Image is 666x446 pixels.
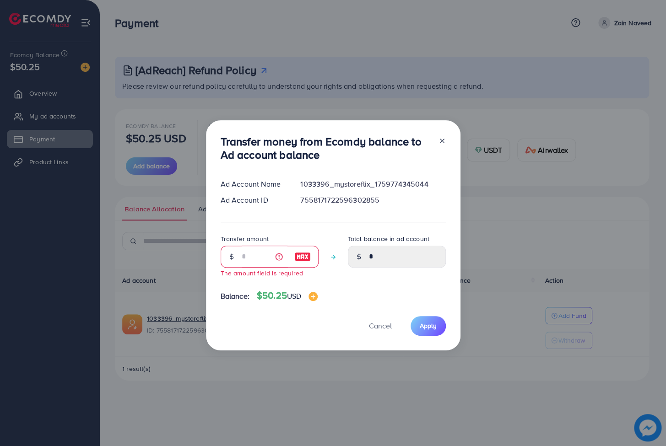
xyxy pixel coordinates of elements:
div: 7558171722596302855 [293,195,453,205]
label: Transfer amount [221,234,269,243]
span: Balance: [221,291,249,301]
div: 1033396_mystoreflix_1759774345044 [293,179,453,189]
button: Apply [411,316,446,336]
label: Total balance in ad account [348,234,429,243]
h4: $50.25 [257,290,318,301]
span: Cancel [369,321,392,331]
div: Ad Account Name [213,179,293,189]
span: USD [287,291,301,301]
img: image [309,292,318,301]
button: Cancel [357,316,403,336]
small: The amount field is required [221,269,303,277]
h3: Transfer money from Ecomdy balance to Ad account balance [221,135,431,161]
div: Ad Account ID [213,195,293,205]
img: image [294,251,311,262]
span: Apply [420,321,437,330]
